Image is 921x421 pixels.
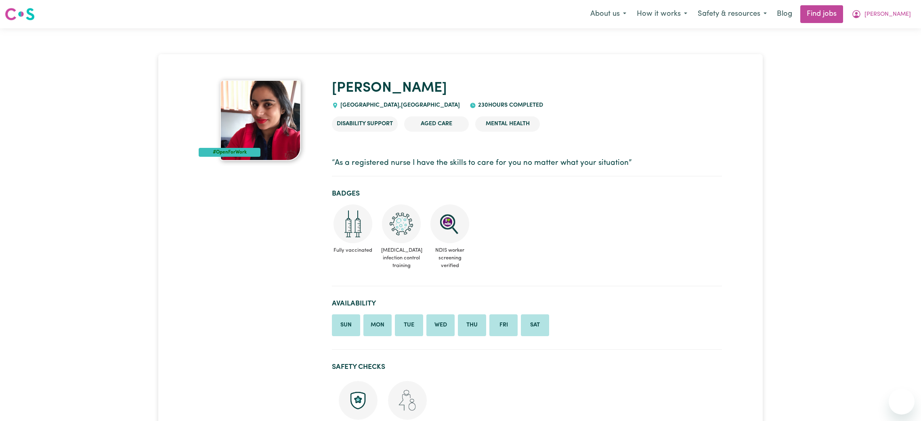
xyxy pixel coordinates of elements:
p: “As a registered nurse I have the skills to care for you no matter what your situation” [332,158,722,169]
img: CS Academy: COVID-19 Infection Control Training course completed [382,204,421,243]
a: Careseekers logo [5,5,35,23]
img: Working with children check [388,381,427,420]
button: How it works [631,6,692,23]
li: Available on Thursday [458,314,486,336]
img: Care and support worker has received 2 doses of COVID-19 vaccine [334,204,372,243]
li: Available on Wednesday [426,314,455,336]
img: Careseekers logo [5,7,35,21]
span: [GEOGRAPHIC_DATA] , [GEOGRAPHIC_DATA] [338,102,460,108]
a: Find jobs [800,5,843,23]
h2: Availability [332,299,722,308]
span: 230 hours completed [476,102,543,108]
img: Police check [339,381,378,420]
span: Fully vaccinated [332,243,374,257]
span: NDIS worker screening verified [429,243,471,273]
div: #OpenForWork [199,148,260,157]
h2: Safety Checks [332,363,722,371]
li: Aged Care [404,116,469,132]
li: Mental Health [475,116,540,132]
button: My Account [846,6,916,23]
li: Available on Monday [363,314,392,336]
iframe: Button to launch messaging window, conversation in progress [889,389,915,415]
span: [MEDICAL_DATA] infection control training [380,243,422,273]
button: Safety & resources [692,6,772,23]
li: Available on Tuesday [395,314,423,336]
button: About us [585,6,631,23]
img: NDIS Worker Screening Verified [430,204,469,243]
li: Available on Saturday [521,314,549,336]
li: Disability Support [332,116,398,132]
li: Available on Friday [489,314,518,336]
a: [PERSON_NAME] [332,81,447,95]
h2: Badges [332,189,722,198]
li: Available on Sunday [332,314,360,336]
img: Harman [220,80,301,161]
a: Harman's profile picture'#OpenForWork [199,80,322,161]
span: [PERSON_NAME] [864,10,911,19]
a: Blog [772,5,797,23]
